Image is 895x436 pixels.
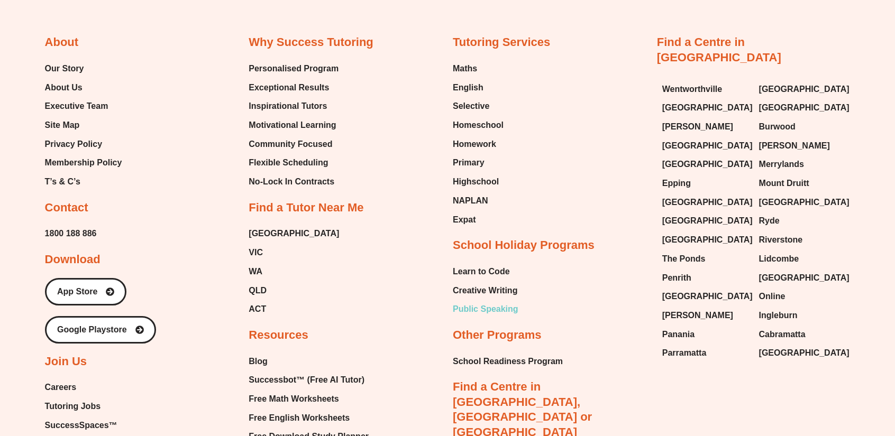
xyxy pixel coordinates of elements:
[662,327,695,342] span: Panania
[249,354,268,369] span: Blog
[662,251,748,267] a: The Ponds
[453,136,504,152] a: Homework
[453,212,476,228] span: Expat
[45,316,156,344] a: Google Playstore
[662,232,753,248] span: [GEOGRAPHIC_DATA]
[249,80,329,96] span: Exceptional Results
[759,81,845,97] a: [GEOGRAPHIC_DATA]
[662,81,748,97] a: Wentworthville
[45,80,122,96] a: About Us
[662,251,706,267] span: The Ponds
[249,283,339,299] a: QLD
[662,156,753,172] span: [GEOGRAPHIC_DATA]
[45,35,79,50] h2: About
[759,232,845,248] a: Riverstone
[759,327,806,342] span: Cabramatta
[45,418,136,433] a: SuccessSpaces™
[662,308,748,323] a: [PERSON_NAME]
[45,136,122,152] a: Privacy Policy
[249,98,327,114] span: Inspirational Tutors
[453,301,518,317] a: Public Speaking
[45,98,108,114] span: Executive Team
[249,372,364,388] span: Successbot™ (Free AI Tutor)
[249,136,339,152] a: Community Focused
[662,138,748,154] a: [GEOGRAPHIC_DATA]
[759,213,780,229] span: Ryde
[662,345,707,361] span: Parramatta
[662,270,691,286] span: Penrith
[453,264,518,280] a: Learn to Code
[45,398,136,414] a: Tutoring Jobs
[453,35,550,50] h2: Tutoring Services
[662,194,748,210] a: [GEOGRAPHIC_DATA]
[759,270,845,286] a: [GEOGRAPHIC_DATA]
[759,289,845,304] a: Online
[662,232,748,248] a: [GEOGRAPHIC_DATA]
[759,345,850,361] span: [GEOGRAPHIC_DATA]
[249,155,339,171] a: Flexible Scheduling
[453,193,488,209] span: NAPLAN
[453,136,496,152] span: Homework
[45,200,88,216] h2: Contact
[662,138,753,154] span: [GEOGRAPHIC_DATA]
[249,200,363,216] h2: Find a Tutor Near Me
[45,117,122,133] a: Site Map
[453,354,563,369] a: School Readiness Program
[249,174,334,190] span: No-Lock In Contracts
[759,213,845,229] a: Ryde
[45,80,83,96] span: About Us
[249,136,332,152] span: Community Focused
[45,136,103,152] span: Privacy Policy
[453,61,477,77] span: Maths
[759,345,845,361] a: [GEOGRAPHIC_DATA]
[662,213,748,229] a: [GEOGRAPHIC_DATA]
[759,156,845,172] a: Merrylands
[45,117,80,133] span: Site Map
[45,418,117,433] span: SuccessSpaces™
[759,100,845,116] a: [GEOGRAPHIC_DATA]
[662,194,753,210] span: [GEOGRAPHIC_DATA]
[657,35,781,64] a: Find a Centre in [GEOGRAPHIC_DATA]
[45,155,122,171] a: Membership Policy
[249,174,339,190] a: No-Lock In Contracts
[453,264,510,280] span: Learn to Code
[45,278,126,305] a: App Store
[57,326,127,334] span: Google Playstore
[249,98,339,114] a: Inspirational Tutors
[453,238,595,253] h2: School Holiday Programs
[662,100,753,116] span: [GEOGRAPHIC_DATA]
[453,328,542,343] h2: Other Programs
[662,327,748,342] a: Panania
[453,155,485,171] span: Primary
[453,174,504,190] a: Highschool
[249,80,339,96] a: Exceptional Results
[842,385,895,436] iframe: Chat Widget
[759,119,845,135] a: Burwood
[662,81,723,97] span: Wentworthville
[662,213,753,229] span: [GEOGRAPHIC_DATA]
[249,155,328,171] span: Flexible Scheduling
[45,61,84,77] span: Our Story
[759,327,845,342] a: Cabramatta
[249,61,339,77] span: Personalised Program
[249,245,339,261] a: VIC
[45,398,101,414] span: Tutoring Jobs
[453,283,518,299] a: Creative Writing
[45,354,87,369] h2: Join Us
[453,80,504,96] a: English
[453,174,499,190] span: Highschool
[249,264,339,280] a: WA
[662,289,748,304] a: [GEOGRAPHIC_DATA]
[45,174,122,190] a: T’s & C’s
[249,372,375,388] a: Successbot™ (Free AI Tutor)
[662,100,748,116] a: [GEOGRAPHIC_DATA]
[662,308,733,323] span: [PERSON_NAME]
[662,270,748,286] a: Penrith
[662,175,691,191] span: Epping
[453,98,489,114] span: Selective
[662,345,748,361] a: Parramatta
[45,98,122,114] a: Executive Team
